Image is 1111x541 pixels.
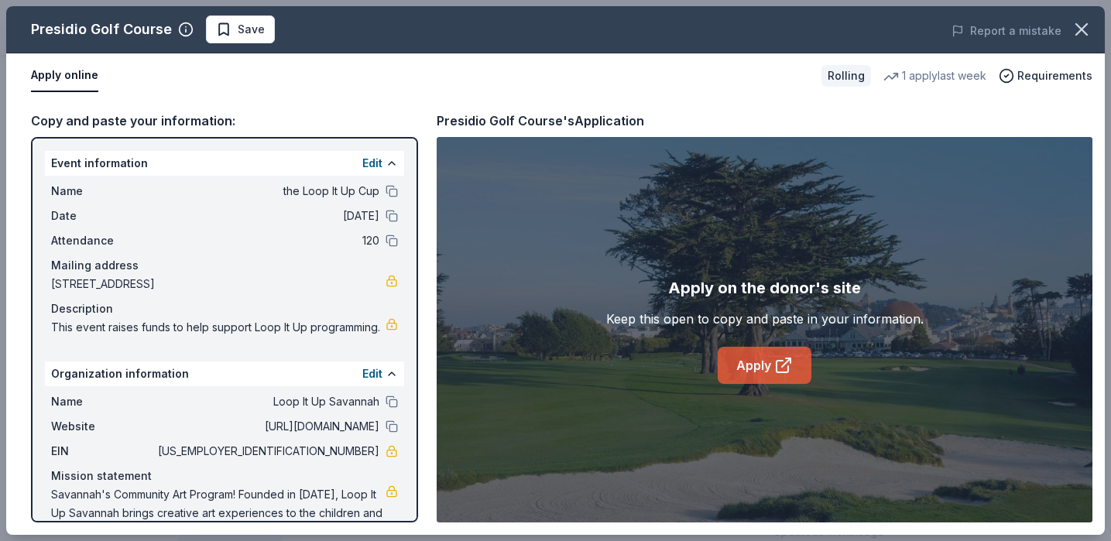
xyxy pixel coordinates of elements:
[51,275,386,293] span: [STREET_ADDRESS]
[155,417,379,436] span: [URL][DOMAIN_NAME]
[51,182,155,200] span: Name
[51,318,386,337] span: This event raises funds to help support Loop It Up programming.
[238,20,265,39] span: Save
[51,207,155,225] span: Date
[155,207,379,225] span: [DATE]
[362,365,382,383] button: Edit
[51,467,398,485] div: Mission statement
[606,310,924,328] div: Keep this open to copy and paste in your information.
[31,60,98,92] button: Apply online
[155,231,379,250] span: 120
[155,182,379,200] span: the Loop It Up Cup
[437,111,644,131] div: Presidio Golf Course's Application
[51,417,155,436] span: Website
[999,67,1092,85] button: Requirements
[821,65,871,87] div: Rolling
[362,154,382,173] button: Edit
[718,347,811,384] a: Apply
[45,361,404,386] div: Organization information
[51,231,155,250] span: Attendance
[51,442,155,461] span: EIN
[45,151,404,176] div: Event information
[155,392,379,411] span: Loop It Up Savannah
[31,17,172,42] div: Presidio Golf Course
[51,392,155,411] span: Name
[668,276,861,300] div: Apply on the donor's site
[51,300,398,318] div: Description
[155,442,379,461] span: [US_EMPLOYER_IDENTIFICATION_NUMBER]
[51,485,386,541] span: Savannah's Community Art Program! Founded in [DATE], Loop It Up Savannah brings creative art expe...
[883,67,986,85] div: 1 apply last week
[1017,67,1092,85] span: Requirements
[31,111,418,131] div: Copy and paste your information:
[206,15,275,43] button: Save
[952,22,1061,40] button: Report a mistake
[51,256,398,275] div: Mailing address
